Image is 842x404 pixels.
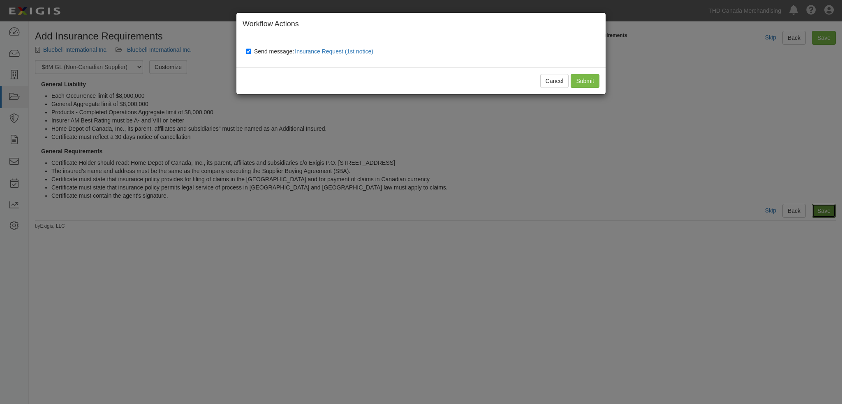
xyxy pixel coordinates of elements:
input: Submit [571,74,599,88]
input: Send message:Insurance Request (1st notice) [246,48,251,55]
h4: Workflow Actions [243,19,599,30]
span: Insurance Request (1st notice) [295,48,373,55]
button: Cancel [540,74,569,88]
button: Send message: [294,46,377,57]
span: Send message: [254,48,377,55]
